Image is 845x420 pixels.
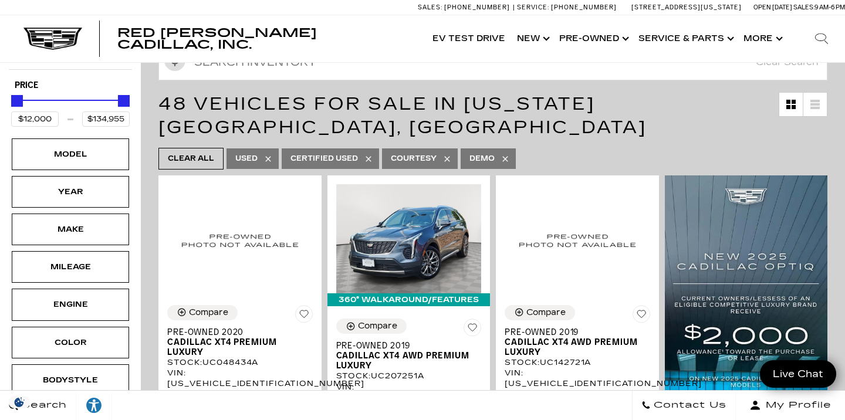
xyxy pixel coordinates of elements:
[427,15,511,62] a: EV Test Drive
[41,260,100,273] div: Mileage
[12,214,129,245] div: MakeMake
[633,15,738,62] a: Service & Parts
[551,4,617,11] span: [PHONE_NUMBER]
[12,289,129,320] div: EngineEngine
[418,4,442,11] span: Sales:
[336,184,482,293] img: 2019 Cadillac XT4 AWD Premium Luxury
[167,327,313,357] a: Pre-Owned 2020Cadillac XT4 Premium Luxury
[469,151,495,166] span: Demo
[738,15,786,62] button: More
[167,368,313,389] div: VIN: [US_VEHICLE_IDENTIFICATION_NUMBER]
[444,4,510,11] span: [PHONE_NUMBER]
[418,4,513,11] a: Sales: [PHONE_NUMBER]
[798,15,845,62] div: Search
[336,341,482,371] a: Pre-Owned 2019Cadillac XT4 AWD Premium Luxury
[631,4,742,11] a: [STREET_ADDRESS][US_STATE]
[168,151,214,166] span: Clear All
[464,319,481,341] button: Save Vehicle
[336,371,482,381] div: Stock : UC207251A
[505,327,650,357] a: Pre-Owned 2019Cadillac XT4 AWD Premium Luxury
[505,368,650,389] div: VIN: [US_VEHICLE_IDENTIFICATION_NUMBER]
[6,396,33,408] img: Opt-Out Icon
[12,327,129,358] div: ColorColor
[760,360,836,388] a: Live Chat
[767,367,829,381] span: Live Chat
[235,151,258,166] span: Used
[327,293,491,306] div: 360° WalkAround/Features
[633,305,650,327] button: Save Vehicle
[505,357,650,368] div: Stock : UC142721A
[167,184,313,296] img: 2020 Cadillac XT4 Premium Luxury
[167,337,304,357] span: Cadillac XT4 Premium Luxury
[505,327,641,337] span: Pre-Owned 2019
[41,298,100,311] div: Engine
[336,341,473,351] span: Pre-Owned 2019
[117,27,415,50] a: Red [PERSON_NAME] Cadillac, Inc.
[761,397,832,414] span: My Profile
[41,374,100,387] div: Bodystyle
[553,15,633,62] a: Pre-Owned
[505,184,650,296] img: 2019 Cadillac XT4 AWD Premium Luxury
[12,364,129,396] div: BodystyleBodystyle
[41,336,100,349] div: Color
[11,111,59,127] input: Minimum
[167,305,238,320] button: Compare Vehicle
[41,148,100,161] div: Model
[336,382,482,403] div: VIN: [US_VEHICLE_IDENTIFICATION_NUMBER]
[76,397,111,414] div: Explore your accessibility options
[11,91,130,127] div: Price
[526,307,566,318] div: Compare
[632,391,736,420] a: Contact Us
[23,28,82,50] img: Cadillac Dark Logo with Cadillac White Text
[779,93,803,116] a: Grid View
[651,397,726,414] span: Contact Us
[167,327,304,337] span: Pre-Owned 2020
[391,151,437,166] span: Courtesy
[511,15,553,62] a: New
[736,391,845,420] button: Open user profile menu
[814,4,845,11] span: 9 AM-6 PM
[12,251,129,283] div: MileageMileage
[505,337,641,357] span: Cadillac XT4 AWD Premium Luxury
[295,305,313,327] button: Save Vehicle
[12,176,129,208] div: YearYear
[18,397,67,414] span: Search
[793,4,814,11] span: Sales:
[513,4,620,11] a: Service: [PHONE_NUMBER]
[336,319,407,334] button: Compare Vehicle
[336,351,473,371] span: Cadillac XT4 AWD Premium Luxury
[505,305,575,320] button: Compare Vehicle
[118,95,130,107] div: Maximum Price
[358,321,397,331] div: Compare
[15,80,126,91] h5: Price
[117,26,317,52] span: Red [PERSON_NAME] Cadillac, Inc.
[6,396,33,408] section: Click to Open Cookie Consent Modal
[167,357,313,368] div: Stock : UC048434A
[41,223,100,236] div: Make
[517,4,549,11] span: Service:
[76,391,112,420] a: Explore your accessibility options
[12,138,129,170] div: ModelModel
[41,185,100,198] div: Year
[82,111,130,127] input: Maximum
[290,151,358,166] span: Certified Used
[753,4,792,11] span: Open [DATE]
[11,95,23,107] div: Minimum Price
[189,307,228,318] div: Compare
[158,93,647,138] span: 48 Vehicles for Sale in [US_STATE][GEOGRAPHIC_DATA], [GEOGRAPHIC_DATA]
